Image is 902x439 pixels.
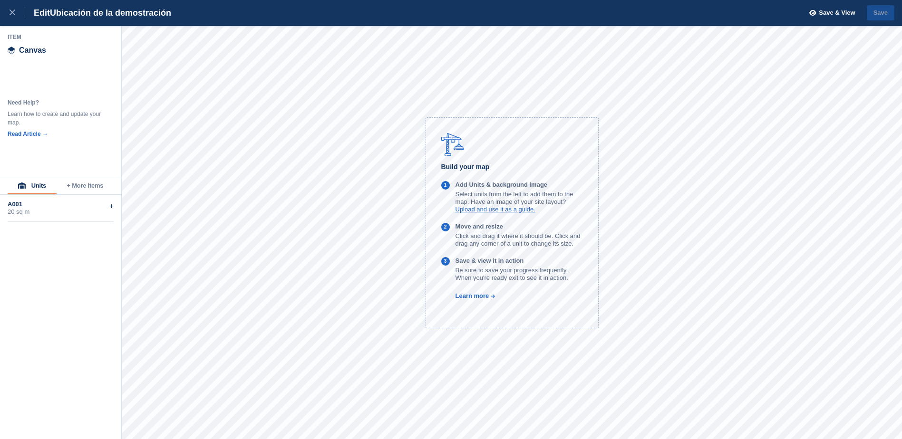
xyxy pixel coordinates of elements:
[57,178,114,194] button: + More Items
[8,195,114,222] div: A00120 sq m+
[456,191,583,206] p: Select units from the left to add them to the map. Have an image of your site layout?
[8,178,57,194] button: Units
[25,7,171,19] div: Edit Ubicación de la demostración
[456,223,583,230] p: Move and resize
[444,258,447,266] div: 3
[8,208,114,216] div: 20 sq m
[456,181,583,189] p: Add Units & background image
[19,47,46,54] span: Canvas
[8,110,103,127] div: Learn how to create and update your map.
[8,47,15,54] img: canvas-icn.9d1aba5b.svg
[441,162,583,172] h6: Build your map
[819,8,855,18] span: Save & View
[8,131,48,137] a: Read Article →
[8,200,114,208] div: A001
[804,5,855,21] button: Save & View
[444,181,447,190] div: 1
[867,5,894,21] button: Save
[444,223,447,231] div: 2
[8,33,114,41] div: Item
[441,292,496,299] a: Learn more
[109,200,114,212] div: +
[456,206,535,213] a: Upload and use it as a guide.
[8,98,103,107] div: Need Help?
[456,232,583,248] p: Click and drag it where it should be. Click and drag any corner of a unit to change its size.
[456,267,583,282] p: Be sure to save your progress frequently. When you're ready exit to see it in action.
[456,257,583,265] p: Save & view it in action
